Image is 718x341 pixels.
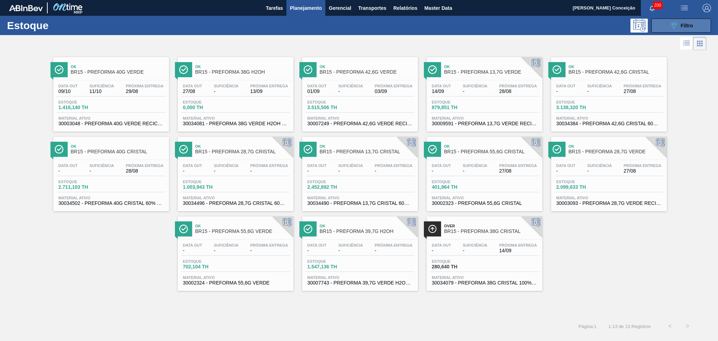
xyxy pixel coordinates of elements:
[499,168,537,174] span: 27/08
[304,145,312,154] img: Ícone
[499,248,537,253] span: 14/09
[375,168,413,174] span: -
[183,89,202,94] span: 27/08
[432,264,481,269] span: 280,640 TH
[71,144,165,148] span: Ok
[553,65,561,74] img: Ícone
[432,163,451,168] span: Data out
[9,5,43,11] img: TNhmsLtSVTkK8tSr43FrP2fwEKptu5GPRR3wAAAABJRU5ErkJggg==
[307,121,413,126] span: 30007249 - PREFORMA 42,6G VERDE RECICLADA
[653,1,663,9] span: 200
[338,243,363,247] span: Suficiência
[432,275,537,280] span: Material ativo
[214,168,238,174] span: -
[630,19,648,33] div: Pogramando: nenhum usuário selecionado
[214,84,238,88] span: Suficiência
[320,65,414,69] span: Ok
[307,84,327,88] span: Data out
[250,243,288,247] span: Próxima Entrega
[499,243,537,247] span: Próxima Entrega
[375,243,413,247] span: Próxima Entrega
[7,21,113,29] h1: Estoque
[307,196,413,200] span: Material ativo
[556,89,576,94] span: -
[499,89,537,94] span: 28/08
[556,196,662,200] span: Material ativo
[428,65,437,74] img: Ícone
[624,84,662,88] span: Próxima Entrega
[183,275,288,280] span: Material ativo
[183,280,288,286] span: 30002324 - PREFORMA 55,6G VERDE
[444,149,539,154] span: BR15 - PREFORMA 55,6G CRISTAL
[172,132,297,211] a: ÍconeOkBR15 - PREFORMA 28,7G CRISTALData out-Suficiência-Próxima Entrega-Estoque1.003,943 THMater...
[183,180,232,184] span: Estoque
[463,163,487,168] span: Suficiência
[126,84,164,88] span: Próxima Entrega
[553,145,561,154] img: Ícone
[375,248,413,253] span: -
[546,132,670,211] a: ÍconeOkBR15 - PREFORMA 28,7G VERDEData out-Suficiência-Próxima Entrega27/08Estoque2.099,633 THMat...
[320,224,414,228] span: Ok
[307,105,357,110] span: 3.515,506 TH
[681,23,693,28] span: Filtro
[250,89,288,94] span: 13/09
[421,132,546,211] a: ÍconeOkBR15 - PREFORMA 55,6G CRISTALData out-Suficiência-Próxima Entrega27/08Estoque401,964 THMat...
[126,89,164,94] span: 29/08
[307,259,357,263] span: Estoque
[183,196,288,200] span: Material ativo
[59,201,164,206] span: 30034502 - PREFORMA 40G CRISTAL 60% REC
[432,168,451,174] span: -
[214,89,238,94] span: -
[179,145,188,154] img: Ícone
[59,196,164,200] span: Material ativo
[693,37,706,50] div: Visão em Cards
[546,52,670,132] a: ÍconeOkBR15 - PREFORMA 42,6G CRISTALData out-Suficiência-Próxima Entrega27/08Estoque3.138,320 THM...
[179,225,188,233] img: Ícone
[307,89,327,94] span: 01/09
[320,229,414,234] span: BR15 - PREFORMA 39,7G H2OH
[214,248,238,253] span: -
[126,163,164,168] span: Próxima Entrega
[89,84,114,88] span: Suficiência
[587,89,612,94] span: -
[641,3,663,13] button: Notificações
[320,149,414,154] span: BR15 - PREFORMA 13,7G CRISTAL
[59,116,164,120] span: Material ativo
[55,65,63,74] img: Ícone
[59,180,108,184] span: Estoque
[183,248,202,253] span: -
[499,163,537,168] span: Próxima Entrega
[432,121,537,126] span: 30009591 - PREFORMA 13,7G VERDE RECICLADA
[304,225,312,233] img: Ícone
[556,100,605,104] span: Estoque
[432,180,481,184] span: Estoque
[195,65,290,69] span: Ok
[432,100,481,104] span: Estoque
[307,163,327,168] span: Data out
[556,163,576,168] span: Data out
[651,19,711,33] button: Filtro
[432,259,481,263] span: Estoque
[307,201,413,206] span: 30034490 - PREFORMA 13,7G CRISTAL 60% REC
[183,116,288,120] span: Material ativo
[307,275,413,280] span: Material ativo
[183,264,232,269] span: 702,104 TH
[307,116,413,120] span: Material ativo
[250,168,288,174] span: -
[71,69,165,75] span: BR15 - PREFORMA 40G VERDE
[432,201,537,206] span: 30002323 - PREFORMA 55,6G CRISTAL
[183,84,202,88] span: Data out
[183,100,232,104] span: Estoque
[499,84,537,88] span: Próxima Entrega
[432,185,481,190] span: 401,964 TH
[428,145,437,154] img: Ícone
[444,224,539,228] span: Over
[463,243,487,247] span: Suficiência
[183,185,232,190] span: 1.003,943 TH
[556,116,662,120] span: Material ativo
[421,211,546,291] a: ÍconeOverBR15 - PREFORMA 38G CRISTALData out-Suficiência-Próxima Entrega14/09Estoque280,640 THMat...
[214,163,238,168] span: Suficiência
[463,84,487,88] span: Suficiência
[59,105,108,110] span: 1.416,140 TH
[179,65,188,74] img: Ícone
